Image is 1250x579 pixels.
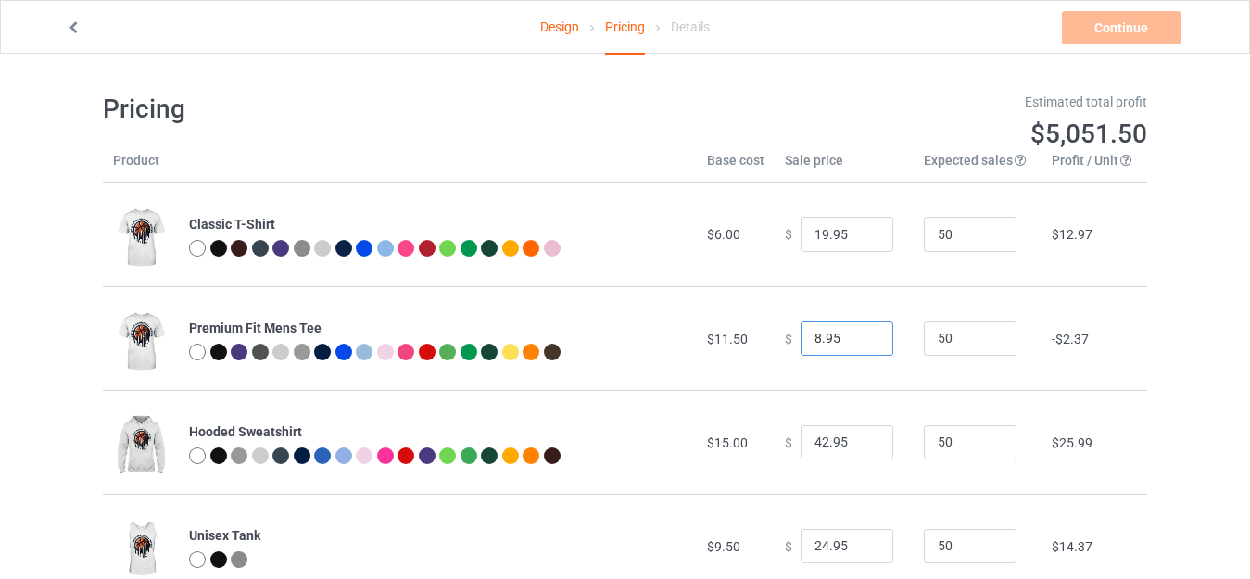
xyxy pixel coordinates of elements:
[189,424,302,439] b: Hooded Sweatshirt
[1052,227,1092,242] span: $12.97
[697,151,775,183] th: Base cost
[1030,119,1147,149] span: $5,051.50
[189,528,260,543] b: Unisex Tank
[707,539,740,554] span: $9.50
[1042,151,1147,183] th: Profit / Unit
[707,227,740,242] span: $6.00
[1052,539,1092,554] span: $14.37
[294,240,310,257] img: heather_texture.png
[103,151,179,183] th: Product
[189,217,275,232] b: Classic T-Shirt
[785,227,792,242] span: $
[1052,435,1092,450] span: $25.99
[605,1,645,55] div: Pricing
[785,538,792,553] span: $
[671,1,710,53] div: Details
[294,344,310,360] img: heather_texture.png
[189,321,322,335] b: Premium Fit Mens Tee
[1052,332,1089,346] span: -$2.37
[103,93,612,126] h1: Pricing
[638,93,1148,111] div: Estimated total profit
[707,435,748,450] span: $15.00
[914,151,1042,183] th: Expected sales
[785,434,792,449] span: $
[540,1,579,53] a: Design
[231,551,247,568] img: heather_texture.png
[707,332,748,346] span: $11.50
[785,331,792,346] span: $
[775,151,914,183] th: Sale price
